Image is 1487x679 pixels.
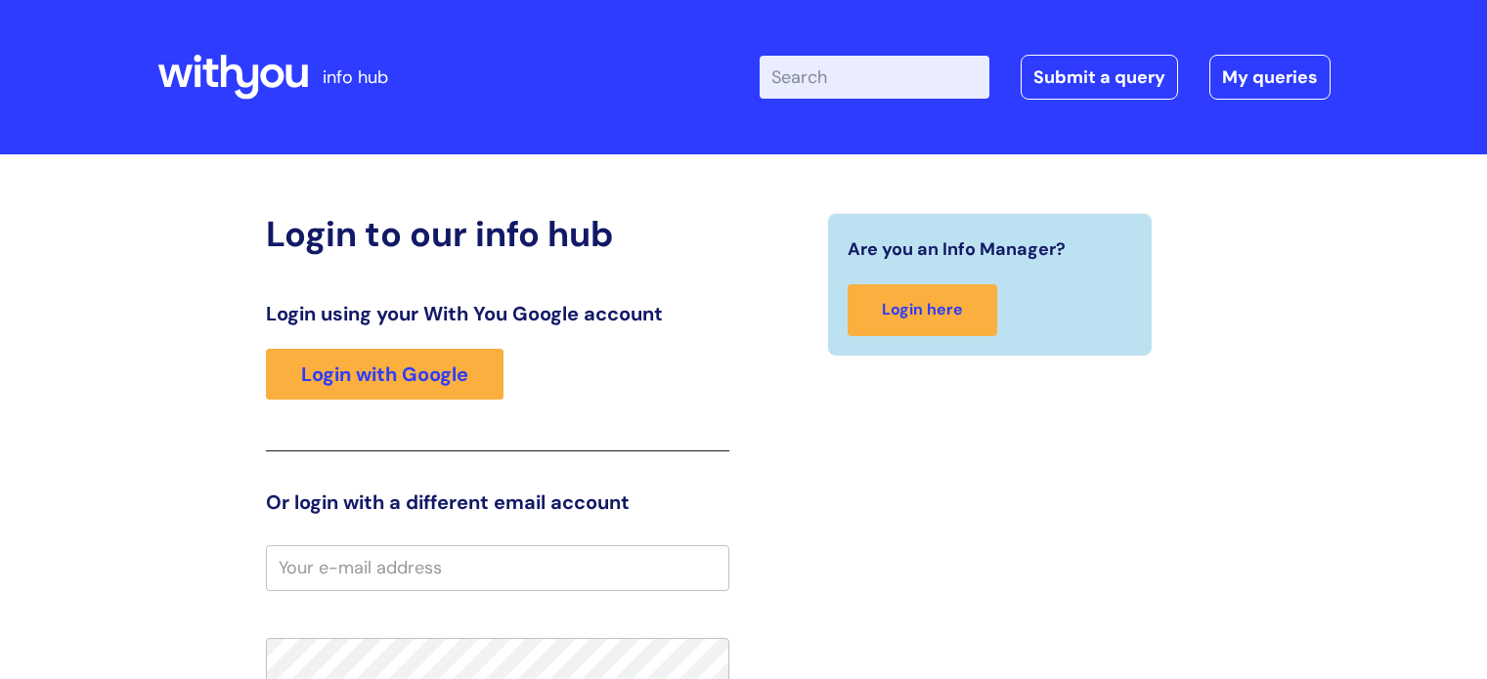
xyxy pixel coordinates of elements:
[266,545,729,590] input: Your e-mail address
[266,302,729,325] h3: Login using your With You Google account
[1021,55,1178,100] a: Submit a query
[323,62,388,93] p: info hub
[760,56,989,99] input: Search
[266,213,729,255] h2: Login to our info hub
[266,349,503,400] a: Login with Google
[266,490,729,514] h3: Or login with a different email account
[1209,55,1331,100] a: My queries
[848,233,1066,265] span: Are you an Info Manager?
[848,284,997,336] a: Login here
